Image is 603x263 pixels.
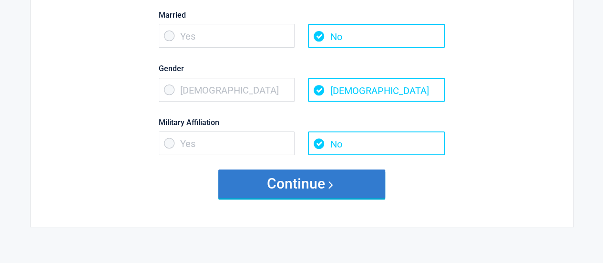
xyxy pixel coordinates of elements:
[308,78,444,102] span: [DEMOGRAPHIC_DATA]
[159,24,295,48] span: Yes
[308,131,444,155] span: No
[159,116,445,129] label: Military Affiliation
[218,169,385,198] button: Continue
[159,131,295,155] span: Yes
[308,24,444,48] span: No
[159,62,445,75] label: Gender
[159,78,295,102] span: [DEMOGRAPHIC_DATA]
[159,9,445,21] label: Married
